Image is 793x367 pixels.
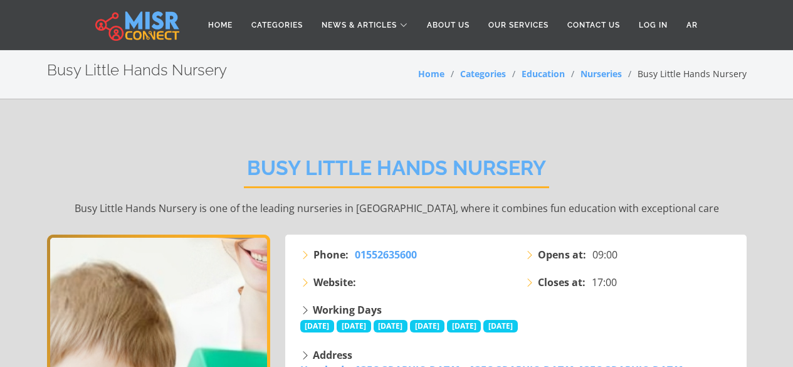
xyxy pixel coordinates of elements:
[95,9,179,41] img: main.misr_connect
[199,13,242,37] a: Home
[622,67,747,80] li: Busy Little Hands Nursery
[460,68,506,80] a: Categories
[479,13,558,37] a: Our Services
[337,320,371,332] span: [DATE]
[538,247,586,262] strong: Opens at:
[244,156,549,188] h2: Busy Little Hands Nursery
[677,13,707,37] a: AR
[629,13,677,37] a: Log in
[313,348,352,362] strong: Address
[538,275,586,290] strong: Closes at:
[300,320,335,332] span: [DATE]
[447,320,481,332] span: [DATE]
[592,247,617,262] span: 09:00
[47,201,747,216] p: Busy Little Hands Nursery is one of the leading nurseries in [GEOGRAPHIC_DATA], where it combines...
[558,13,629,37] a: Contact Us
[355,248,417,262] span: 01552635600
[313,303,382,317] strong: Working Days
[580,68,622,80] a: Nurseries
[522,68,565,80] a: Education
[410,320,444,332] span: [DATE]
[47,61,227,80] h2: Busy Little Hands Nursery
[418,68,444,80] a: Home
[322,19,397,31] span: News & Articles
[418,13,479,37] a: About Us
[313,247,349,262] strong: Phone:
[483,320,518,332] span: [DATE]
[592,275,617,290] span: 17:00
[355,247,417,262] a: 01552635600
[374,320,408,332] span: [DATE]
[312,13,418,37] a: News & Articles
[242,13,312,37] a: Categories
[313,275,356,290] strong: Website:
